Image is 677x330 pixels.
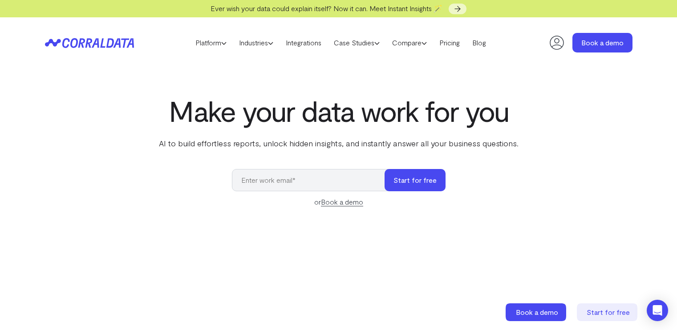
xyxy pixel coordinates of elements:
a: Integrations [280,36,328,49]
a: Start for free [577,303,639,321]
span: Start for free [587,308,630,316]
a: Case Studies [328,36,386,49]
a: Industries [233,36,280,49]
a: Platform [189,36,233,49]
span: Ever wish your data could explain itself? Now it can. Meet Instant Insights 🪄 [211,4,442,12]
a: Book a demo [572,33,632,52]
h1: Make your data work for you [157,95,520,127]
a: Book a demo [321,197,363,206]
div: Open Intercom Messenger [647,300,668,321]
a: Blog [466,36,492,49]
button: Start for free [385,169,446,191]
a: Pricing [433,36,466,49]
a: Compare [386,36,433,49]
a: Book a demo [506,303,568,321]
p: AI to build effortless reports, unlock hidden insights, and instantly answer all your business qu... [157,137,520,149]
div: or [232,197,446,207]
input: Enter work email* [232,169,393,191]
span: Book a demo [516,308,558,316]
